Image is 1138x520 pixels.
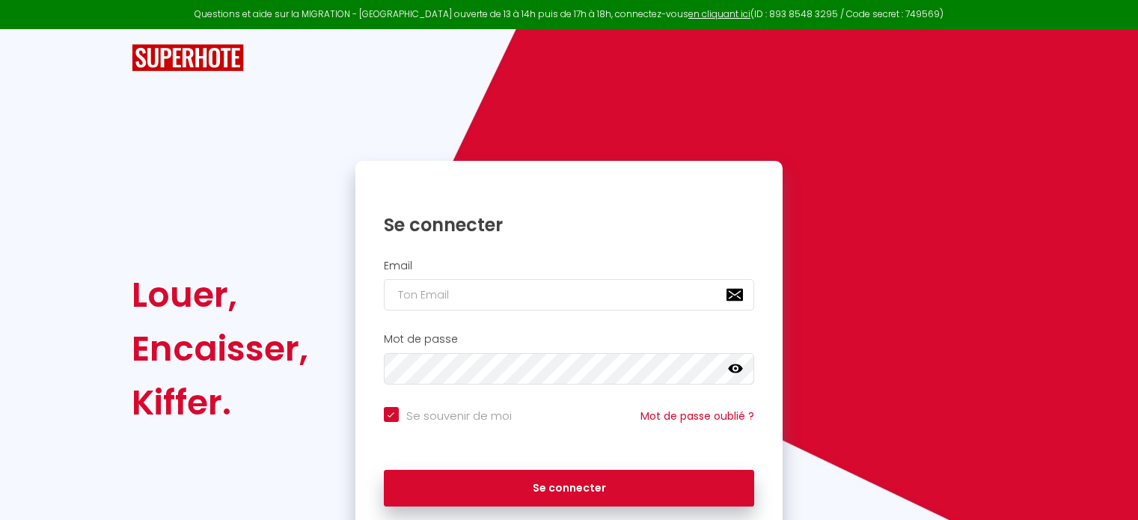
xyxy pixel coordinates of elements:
[384,333,755,346] h2: Mot de passe
[384,213,755,236] h1: Se connecter
[640,409,754,423] a: Mot de passe oublié ?
[132,322,308,376] div: Encaisser,
[384,260,755,272] h2: Email
[132,44,244,72] img: SuperHote logo
[132,376,308,429] div: Kiffer.
[384,279,755,311] input: Ton Email
[384,470,755,507] button: Se connecter
[132,268,308,322] div: Louer,
[688,7,750,20] a: en cliquant ici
